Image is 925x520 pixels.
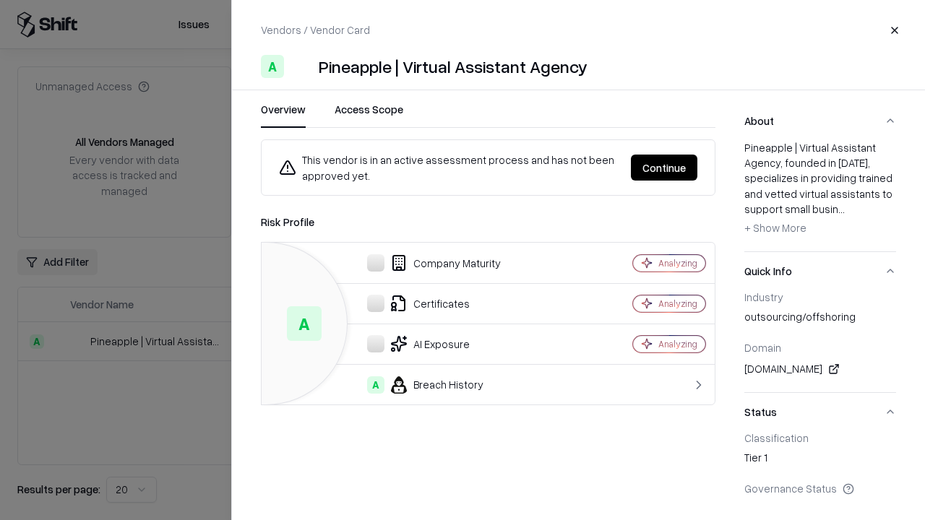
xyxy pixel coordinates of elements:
span: ... [838,202,845,215]
div: Domain [744,341,896,354]
div: [DOMAIN_NAME] [744,360,896,378]
button: Continue [631,155,697,181]
button: About [744,102,896,140]
div: Breach History [273,376,582,394]
button: Status [744,393,896,431]
div: Risk Profile [261,213,715,230]
div: Analyzing [658,257,697,269]
div: Governance Status [744,482,896,495]
span: + Show More [744,221,806,234]
div: A [367,376,384,394]
div: Quick Info [744,290,896,392]
div: Certificates [273,295,582,312]
div: Company Maturity [273,254,582,272]
div: About [744,140,896,251]
div: Pineapple | Virtual Assistant Agency, founded in [DATE], specializes in providing trained and vet... [744,140,896,240]
button: Overview [261,102,306,128]
div: AI Exposure [273,335,582,352]
div: Analyzing [658,298,697,310]
div: A [261,55,284,78]
div: A [287,306,322,341]
button: Quick Info [744,252,896,290]
div: Classification [744,431,896,444]
button: Access Scope [335,102,403,128]
p: Vendors / Vendor Card [261,22,370,38]
div: Industry [744,290,896,303]
div: Analyzing [658,338,697,350]
div: outsourcing/offshoring [744,309,896,329]
div: Tier 1 [744,450,896,470]
div: This vendor is in an active assessment process and has not been approved yet. [279,152,619,183]
img: Pineapple | Virtual Assistant Agency [290,55,313,78]
button: + Show More [744,217,806,240]
div: Pineapple | Virtual Assistant Agency [319,55,588,78]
